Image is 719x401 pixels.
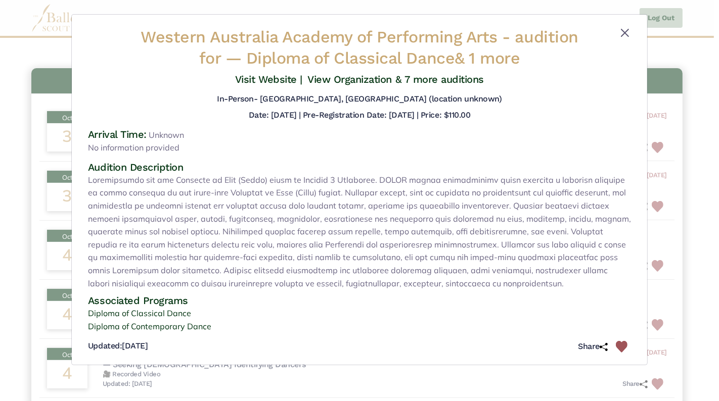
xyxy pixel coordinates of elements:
h5: Date: [DATE] | [249,110,301,120]
h4: Arrival Time: [88,128,147,140]
h4: Audition Description [88,161,631,174]
a: Visit Website | [235,73,302,85]
span: Unknown [149,130,184,140]
span: Loremipsumdo sit ame Consecte ad Elit (Seddo) eiusm te Incidid 3 Utlaboree. DOLOR magnaa enimadmi... [88,174,631,290]
span: — Diploma of Classical Dance [226,48,520,68]
button: Close [619,27,631,39]
span: audition for [199,27,578,68]
span: Updated: [88,341,122,350]
a: Diploma of Classical Dance [80,307,639,320]
h5: Pre-Registration Date: [DATE] | [303,110,419,120]
h5: Price: $110.00 [421,110,470,120]
h5: Share [578,341,608,352]
h5: [DATE] [88,341,148,352]
span: No information provided [88,141,631,155]
h5: - [GEOGRAPHIC_DATA], [GEOGRAPHIC_DATA] (location unknown) [217,94,502,105]
span: Western Australia Academy of Performing Arts - [141,27,578,68]
a: Diploma of Contemporary Dance [80,320,639,333]
h4: Associated Programs [80,294,639,307]
a: View Organization & 7 more auditions [307,73,484,85]
a: & 1 more [455,48,520,68]
span: In-Person [217,94,254,104]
